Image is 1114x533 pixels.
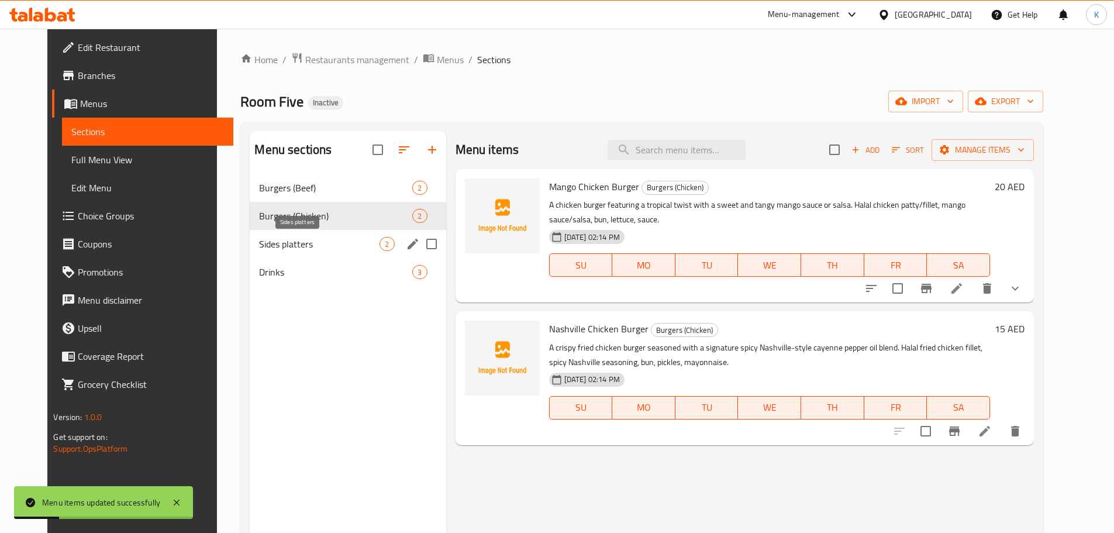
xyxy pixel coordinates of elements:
div: Burgers (Chicken) [259,209,412,223]
span: Branches [78,68,224,82]
li: / [468,53,472,67]
a: Menus [423,52,464,67]
button: edit [404,235,422,253]
button: SA [927,396,990,419]
button: Branch-specific-item [912,274,940,302]
span: SA [932,399,985,416]
button: WE [738,253,801,277]
button: MO [612,396,675,419]
a: Coupons [52,230,233,258]
span: Burgers (Chicken) [642,181,708,194]
span: 2 [380,239,394,250]
li: / [282,53,287,67]
span: Select to update [913,419,938,443]
svg: Show Choices [1008,281,1022,295]
p: A chicken burger featuring a tropical twist with a sweet and tangy mango sauce or salsa. Halal ch... [549,198,990,227]
a: Coverage Report [52,342,233,370]
button: Add [847,141,884,159]
span: FR [869,399,923,416]
span: Drinks [259,265,412,279]
button: show more [1001,274,1029,302]
a: Sections [62,118,233,146]
span: SA [932,257,985,274]
span: TU [680,257,734,274]
span: TH [806,257,860,274]
a: Full Menu View [62,146,233,174]
a: Edit menu item [978,424,992,438]
a: Menu disclaimer [52,286,233,314]
h2: Menu items [456,141,519,159]
div: Burgers (Chicken)2 [250,202,446,230]
a: Upsell [52,314,233,342]
span: Sort [892,143,924,157]
a: Grocery Checklist [52,370,233,398]
div: Sides platters2edit [250,230,446,258]
span: Sections [71,125,224,139]
span: 2 [413,211,426,222]
div: items [380,237,394,251]
span: Add item [847,141,884,159]
span: Burgers (Chicken) [651,324,718,337]
div: items [412,181,427,195]
span: [DATE] 02:14 PM [560,374,625,385]
span: WE [743,399,796,416]
div: items [412,265,427,279]
span: WE [743,257,796,274]
div: Drinks3 [250,258,446,286]
span: SU [554,399,608,416]
button: WE [738,396,801,419]
span: Edit Restaurant [78,40,224,54]
button: Manage items [932,139,1034,161]
span: Sort items [884,141,932,159]
h6: 20 AED [995,178,1025,195]
span: import [898,94,954,109]
span: SU [554,257,608,274]
div: [GEOGRAPHIC_DATA] [895,8,972,21]
span: MO [617,257,671,274]
span: Restaurants management [305,53,409,67]
a: Promotions [52,258,233,286]
div: Inactive [308,96,343,110]
span: Promotions [78,265,224,279]
span: Sides platters [259,237,380,251]
button: TU [675,396,739,419]
button: Sort [889,141,927,159]
span: Get support on: [53,429,107,445]
button: SA [927,253,990,277]
button: SU [549,396,613,419]
span: TH [806,399,860,416]
button: FR [864,396,927,419]
a: Restaurants management [291,52,409,67]
span: Version: [53,410,82,425]
a: Edit menu item [950,281,964,295]
span: Manage items [941,143,1025,157]
button: MO [612,253,675,277]
img: Mango Chicken Burger [465,178,540,253]
span: Menu disclaimer [78,293,224,307]
button: TH [801,253,864,277]
span: Sort sections [390,136,418,164]
button: delete [973,274,1001,302]
span: Select to update [885,276,910,301]
input: search [608,140,746,160]
span: Coverage Report [78,349,224,363]
h2: Menu sections [254,141,332,159]
h6: 15 AED [995,321,1025,337]
nav: Menu sections [250,169,446,291]
span: Grocery Checklist [78,377,224,391]
a: Support.OpsPlatform [53,441,127,456]
button: Branch-specific-item [940,417,968,445]
span: Inactive [308,98,343,108]
span: Menus [437,53,464,67]
button: delete [1001,417,1029,445]
span: K [1094,8,1099,21]
span: Menus [80,97,224,111]
button: import [888,91,963,112]
a: Edit Menu [62,174,233,202]
a: Choice Groups [52,202,233,230]
div: Menu items updated successfully [42,496,160,509]
div: Burgers (Chicken) [651,323,718,337]
span: [DATE] 02:14 PM [560,232,625,243]
div: Burgers (Beef) [259,181,412,195]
